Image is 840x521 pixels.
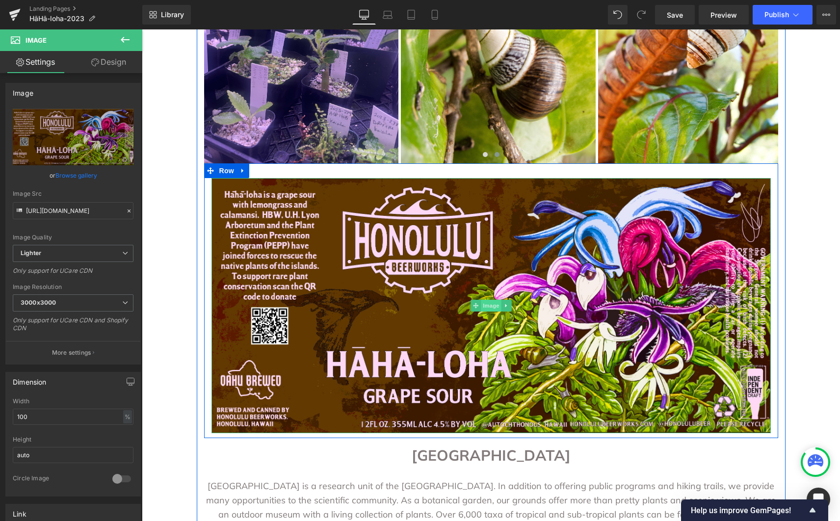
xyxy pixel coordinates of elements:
[667,10,683,20] span: Save
[352,5,376,25] a: Desktop
[710,10,737,20] span: Preview
[13,190,133,197] div: Image Src
[13,83,33,97] div: Image
[691,504,818,516] button: Show survey - Help us improve GemPages!
[55,167,97,184] a: Browse gallery
[52,348,91,357] p: More settings
[123,410,132,423] div: %
[399,5,423,25] a: Tablet
[13,234,133,241] div: Image Quality
[631,5,651,25] button: Redo
[13,504,26,518] div: Link
[21,249,41,257] b: Lighter
[753,5,813,25] button: Publish
[423,5,446,25] a: Mobile
[339,270,360,282] span: Image
[29,15,84,23] span: HāHā-loha-2023
[13,447,133,463] input: auto
[359,270,369,282] a: Expand / Collapse
[13,409,133,425] input: auto
[376,5,399,25] a: Laptop
[95,134,107,149] a: Expand / Collapse
[764,11,789,19] span: Publish
[13,372,47,386] div: Dimension
[699,5,749,25] a: Preview
[13,202,133,219] input: Link
[161,10,184,19] span: Library
[608,5,628,25] button: Undo
[691,506,807,515] span: Help us improve GemPages!
[270,417,429,435] span: [GEOGRAPHIC_DATA]
[13,436,133,443] div: Height
[21,299,56,306] b: 3000x3000
[75,134,95,149] span: Row
[26,36,47,44] span: Image
[816,5,836,25] button: More
[6,341,140,364] button: More settings
[13,284,133,290] div: Image Resolution
[13,267,133,281] div: Only support for UCare CDN
[13,170,133,181] div: or
[807,488,830,511] div: Open Intercom Messenger
[73,51,144,73] a: Design
[13,316,133,339] div: Only support for UCare CDN and Shopify CDN
[13,398,133,405] div: Width
[29,5,142,13] a: Landing Pages
[142,5,191,25] a: New Library
[13,474,103,485] div: Circle Image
